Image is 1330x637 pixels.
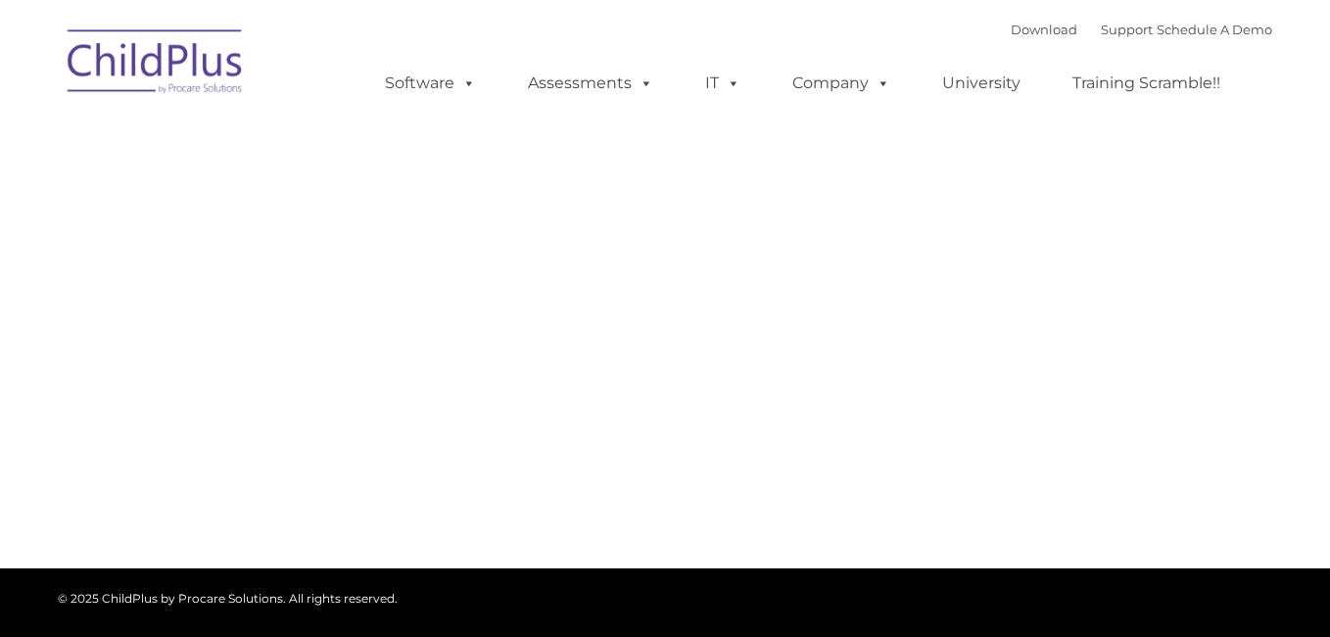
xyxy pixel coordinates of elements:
a: Software [365,64,496,103]
a: University [923,64,1040,103]
a: Company [773,64,910,103]
img: ChildPlus by Procare Solutions [58,16,254,114]
a: Schedule A Demo [1157,22,1272,37]
font: | [1011,22,1272,37]
a: Training Scramble!! [1053,64,1240,103]
a: IT [686,64,760,103]
a: Download [1011,22,1077,37]
span: © 2025 ChildPlus by Procare Solutions. All rights reserved. [58,591,398,606]
a: Assessments [508,64,673,103]
a: Support [1101,22,1153,37]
